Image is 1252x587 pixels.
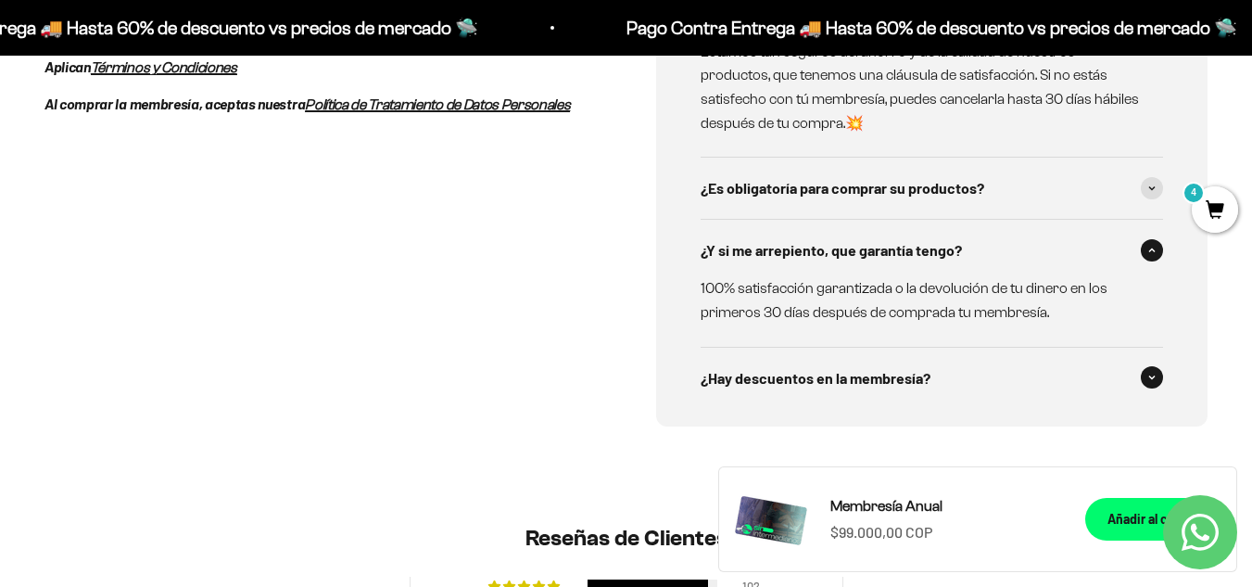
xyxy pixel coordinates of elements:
a: 4 [1192,201,1238,222]
p: Estamos tan seguros del ahorro y de la calidad de nuestros productos, que tenemos una cláusula de... [701,40,1142,134]
button: Enviar [301,276,384,308]
img: Membresía Anual [734,482,808,556]
p: Pago Contra Entrega 🚚 Hasta 60% de descuento vs precios de mercado 🛸 [580,13,1191,43]
em: Al comprar la membresía, aceptas nuestra [44,95,305,112]
span: ¿Y si me arrepiento, que garantía tengo? [701,238,962,262]
span: ¿Hay descuentos en la membresía? [701,366,930,390]
div: Añadir al carrito [1107,509,1199,530]
sale-price: $99.000,00 COP [830,520,932,544]
summary: ¿Hay descuentos en la membresía? [701,348,1164,409]
span: Enviar [303,276,382,308]
div: Más detalles sobre la fecha exacta de entrega. [22,143,384,175]
em: Aplican [44,57,91,75]
mark: 4 [1182,182,1205,204]
h2: Reseñas de Clientes [85,523,1168,555]
div: La confirmación de la pureza de los ingredientes. [22,217,384,267]
summary: ¿Y si me arrepiento, que garantía tengo? [701,220,1164,281]
a: Membresía Anual [830,494,1063,518]
div: Un mensaje de garantía de satisfacción visible. [22,180,384,212]
summary: ¿Es obligatoría para comprar su productos? [701,158,1164,219]
p: 100% satisfacción garantizada o la devolución de tu dinero en los primeros 30 días después de com... [701,276,1142,324]
span: ¿Es obligatoría para comprar su productos? [701,176,984,200]
p: ¿Qué te daría la seguridad final para añadir este producto a tu carrito? [22,30,384,72]
a: Política de Tratamiento de Datos Personales [305,96,570,112]
a: Términos y Condiciones [91,59,237,75]
div: Un aval de expertos o estudios clínicos en la página. [22,88,384,138]
button: Añadir al carrito [1085,498,1221,541]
